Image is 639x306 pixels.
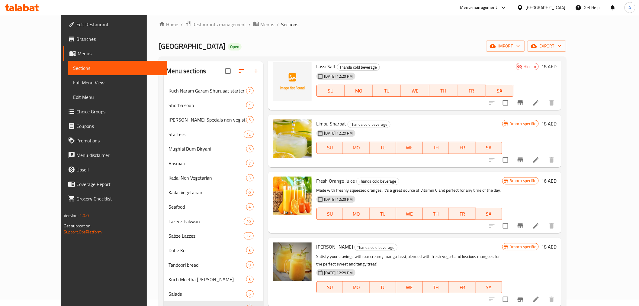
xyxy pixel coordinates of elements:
span: Edit Menu [73,93,162,101]
span: Thanda cold beverage [355,244,397,251]
div: items [246,189,254,196]
a: Restaurants management [185,21,246,28]
div: Maharaj Specials non veg starter [169,116,246,123]
button: MO [343,281,370,293]
div: items [244,218,253,225]
div: Basmati7 [164,156,263,171]
span: TH [425,143,447,152]
button: import [486,41,525,52]
span: FR [460,86,483,95]
img: Limbu Sharbat [273,119,312,158]
span: 9 [246,262,253,268]
span: Shorba soup [169,102,246,109]
button: MO [343,142,370,154]
span: [PERSON_NAME] [316,242,353,251]
div: Kuch Naram Garam Shuruaat starter7 [164,83,263,98]
h6: 18 AED [541,119,557,128]
span: Thanda cold beverage [348,121,390,128]
span: FR [451,143,473,152]
span: Grocery Checklist [76,195,162,202]
span: 12 [244,233,253,239]
button: WE [396,208,423,220]
span: SA [478,283,500,292]
a: Edit menu item [532,222,540,229]
div: Salads5 [164,287,263,301]
button: TU [370,208,396,220]
span: TU [372,283,394,292]
button: SA [476,208,502,220]
span: Choice Groups [76,108,162,115]
li: / [181,21,183,28]
button: FR [449,208,476,220]
div: Kuch Meetha [PERSON_NAME]3 [164,272,263,287]
span: Coupons [76,122,162,130]
span: SU [319,143,341,152]
span: 5 [246,117,253,123]
span: Sections [73,64,162,72]
div: Shorba soup4 [164,98,263,112]
a: Choice Groups [63,104,167,119]
button: MO [343,208,370,220]
h6: 16 AED [541,177,557,185]
span: Dahe Ke [169,247,246,254]
div: Kuch Naram Garam Shuruaat starter [169,87,246,94]
span: MO [345,283,367,292]
a: Edit Restaurant [63,17,167,32]
span: Restaurants management [192,21,246,28]
div: Tandoori bread9 [164,258,263,272]
span: TH [425,283,447,292]
a: Grocery Checklist [63,191,167,206]
span: 4 [246,103,253,108]
button: WE [396,281,423,293]
span: SA [488,86,511,95]
button: FR [449,142,476,154]
button: TH [423,208,449,220]
div: Starters12 [164,127,263,142]
span: Version: [64,212,79,220]
span: TH [425,210,447,218]
span: TU [375,86,399,95]
button: SU [316,85,345,97]
div: Dahe Ke3 [164,243,263,258]
div: items [246,87,254,94]
span: Sabze Lazzez [169,232,244,239]
button: MO [345,85,373,97]
span: SA [478,210,500,218]
button: export [527,41,566,52]
span: WE [399,283,420,292]
nav: breadcrumb [159,21,566,28]
a: Menu disclaimer [63,148,167,162]
span: 3 [246,277,253,282]
div: Kuch Meetha Ho Jaye sweet [169,276,246,283]
button: WE [396,142,423,154]
button: TU [370,281,396,293]
span: Mughlai Dum Biryani [169,145,246,152]
span: Select to update [499,293,512,306]
h6: 18 AED [541,62,557,71]
button: SU [316,208,343,220]
span: TU [372,143,394,152]
div: Menu-management [460,4,497,11]
span: [DATE] 12:29 PM [322,270,355,276]
a: Menus [63,46,167,61]
a: Edit menu item [532,156,540,164]
div: items [244,232,253,239]
span: MO [345,210,367,218]
a: Full Menu View [68,75,167,90]
span: SU [319,86,342,95]
img: Lassi Salt [273,62,312,101]
span: TU [372,210,394,218]
a: Upsell [63,162,167,177]
span: Hidden [521,64,538,70]
span: export [532,42,561,50]
span: TH [432,86,455,95]
span: Starters [169,131,244,138]
span: SU [319,283,341,292]
span: Kadai Vegetarian [169,189,246,196]
button: TH [423,142,449,154]
span: Coverage Report [76,181,162,188]
span: Menus [260,21,274,28]
div: Mughlai Dum Biryani6 [164,142,263,156]
span: Edit Restaurant [76,21,162,28]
